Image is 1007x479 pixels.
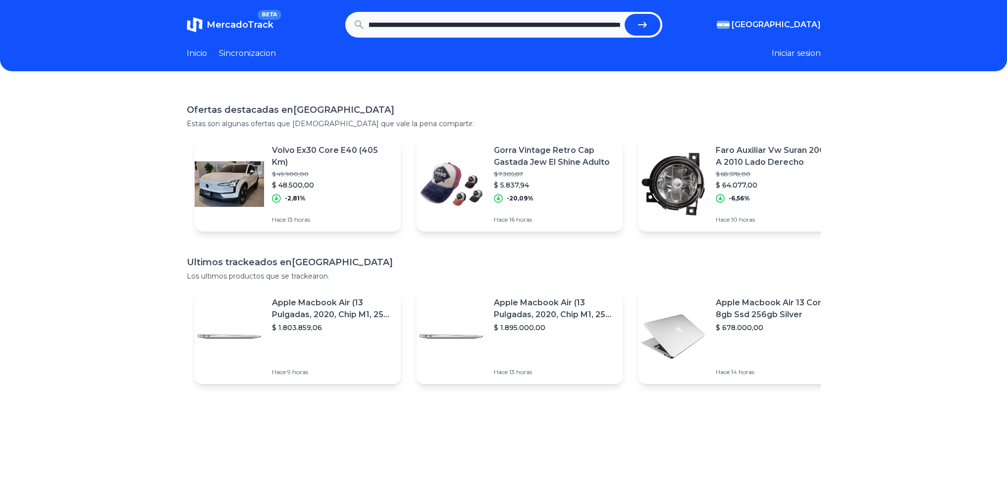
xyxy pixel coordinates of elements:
[638,137,845,232] a: Featured imageFaro Auxiliar Vw Suran 2006 A 2010 Lado Derecho$ 68.578,00$ 64.077,00-6,56%Hace 10 ...
[507,194,533,202] p: -20,09%
[272,216,393,224] p: Hace 13 horas
[187,255,821,269] h1: Ultimos trackeados en [GEOGRAPHIC_DATA]
[494,368,615,376] p: Hace 13 horas
[272,144,393,168] p: Volvo Ex30 Core E40 (405 Km)
[716,144,837,168] p: Faro Auxiliar Vw Suran 2006 A 2010 Lado Derecho
[494,170,615,178] p: $ 7.305,87
[187,119,821,129] p: Estas son algunas ofertas que [DEMOGRAPHIC_DATA] que vale la pena compartir.
[195,137,401,232] a: Featured imageVolvo Ex30 Core E40 (405 Km)$ 49.900,00$ 48.500,00-2,81%Hace 13 horas
[494,180,615,190] p: $ 5.837,94
[494,297,615,321] p: Apple Macbook Air (13 Pulgadas, 2020, Chip M1, 256 Gb De Ssd, 8 Gb De Ram) - Plata
[494,216,615,224] p: Hace 16 horas
[716,216,837,224] p: Hace 10 horas
[716,368,837,376] p: Hace 14 horas
[716,323,837,333] p: $ 678.000,00
[417,137,623,232] a: Featured imageGorra Vintage Retro Cap Gastada Jew El Shine Adulto$ 7.305,87$ 5.837,94-20,09%Hace ...
[638,302,708,371] img: Featured image
[716,170,837,178] p: $ 68.578,00
[207,19,273,30] span: MercadoTrack
[272,368,393,376] p: Hace 9 horas
[417,302,486,371] img: Featured image
[494,144,615,168] p: Gorra Vintage Retro Cap Gastada Jew El Shine Adulto
[417,289,623,384] a: Featured imageApple Macbook Air (13 Pulgadas, 2020, Chip M1, 256 Gb De Ssd, 8 Gb De Ram) - Plata$...
[285,194,306,202] p: -2,81%
[187,271,821,281] p: Los ultimos productos que se trackearon.
[272,323,393,333] p: $ 1.803.859,06
[187,17,273,33] a: MercadoTrackBETA
[195,302,264,371] img: Featured image
[195,149,264,219] img: Featured image
[638,289,845,384] a: Featured imageApple Macbook Air 13 Core I5 8gb Ssd 256gb Silver$ 678.000,00Hace 14 horas
[638,149,708,219] img: Featured image
[717,19,821,31] button: [GEOGRAPHIC_DATA]
[716,297,837,321] p: Apple Macbook Air 13 Core I5 8gb Ssd 256gb Silver
[219,48,276,59] a: Sincronizacion
[272,297,393,321] p: Apple Macbook Air (13 Pulgadas, 2020, Chip M1, 256 Gb De Ssd, 8 Gb De Ram) - Plata
[258,10,281,20] span: BETA
[772,48,821,59] button: Iniciar sesion
[732,19,821,31] span: [GEOGRAPHIC_DATA]
[187,103,821,117] h1: Ofertas destacadas en [GEOGRAPHIC_DATA]
[494,323,615,333] p: $ 1.895.000,00
[187,17,203,33] img: MercadoTrack
[195,289,401,384] a: Featured imageApple Macbook Air (13 Pulgadas, 2020, Chip M1, 256 Gb De Ssd, 8 Gb De Ram) - Plata$...
[716,180,837,190] p: $ 64.077,00
[729,194,750,202] p: -6,56%
[187,48,207,59] a: Inicio
[417,149,486,219] img: Featured image
[272,170,393,178] p: $ 49.900,00
[717,21,730,29] img: Argentina
[272,180,393,190] p: $ 48.500,00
